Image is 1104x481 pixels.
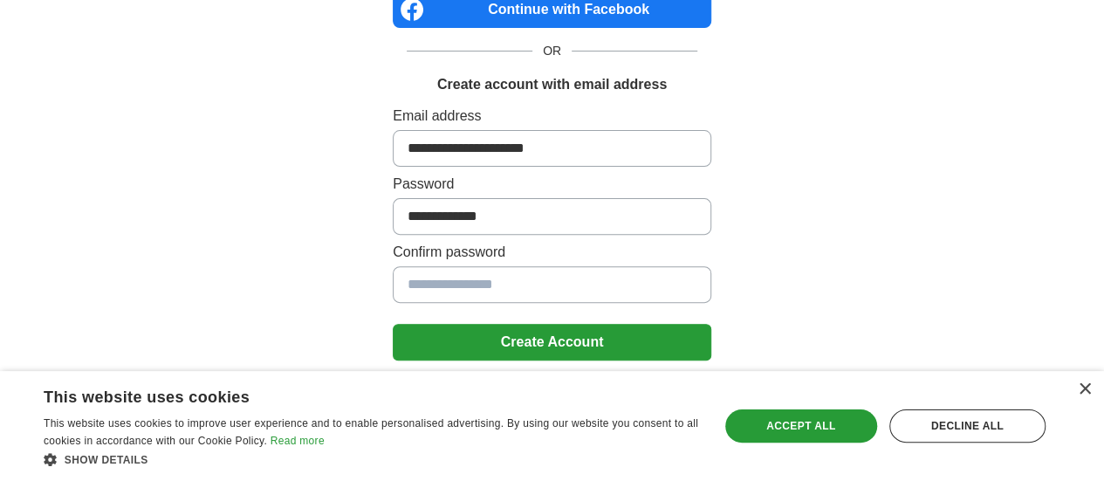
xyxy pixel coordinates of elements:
label: Email address [393,106,711,127]
span: OR [532,42,572,60]
label: Password [393,174,711,195]
h1: Create account with email address [437,74,667,95]
div: Decline all [889,409,1046,443]
div: Show details [44,450,699,468]
span: Show details [65,454,148,466]
label: Confirm password [393,242,711,263]
button: Create Account [393,324,711,361]
span: This website uses cookies to improve user experience and to enable personalised advertising. By u... [44,417,698,447]
div: This website uses cookies [44,381,655,408]
a: Read more, opens a new window [271,435,325,447]
div: Accept all [725,409,877,443]
div: Close [1078,383,1091,396]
